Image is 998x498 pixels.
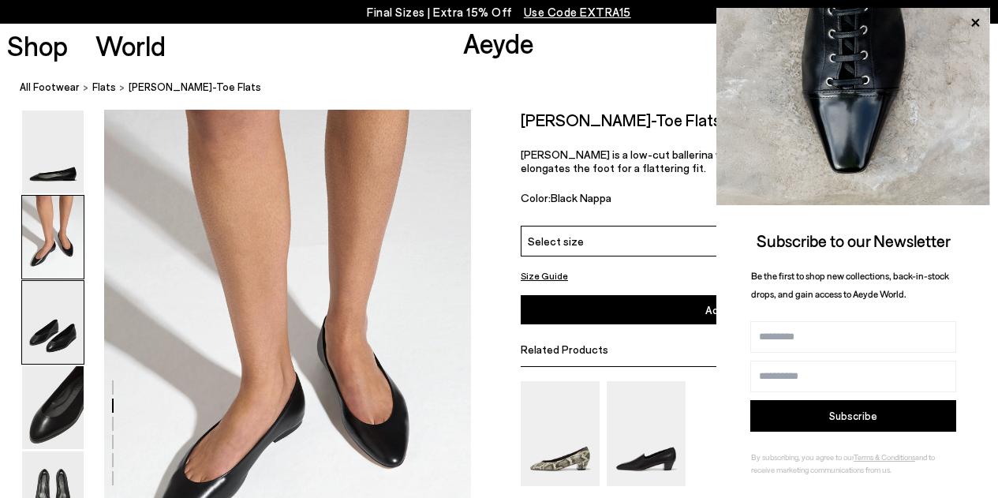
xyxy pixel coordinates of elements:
img: ca3f721fb6ff708a270709c41d776025.jpg [716,8,990,205]
span: Be the first to shop new collections, back-in-stock drops, and gain access to Aeyde World. [751,270,949,299]
p: [PERSON_NAME] is a low-cut ballerina with a sleek almond-shaped toe that elongates the foot for a... [521,148,948,174]
a: Aeyde [463,26,534,59]
a: All Footwear [20,79,80,95]
h2: [PERSON_NAME]-Toe Flats [521,110,721,129]
a: Terms & Conditions [854,452,915,462]
button: Subscribe [750,400,956,432]
img: Ellie Almond-Toe Flats - Image 2 [22,196,84,279]
img: Gabby Almond-Toe Loafers [607,380,686,485]
img: Ellie Almond-Toe Flats - Image 4 [22,366,84,449]
button: Size Guide [521,266,568,286]
a: World [95,32,166,59]
img: Ellie Almond-Toe Flats - Image 3 [22,281,84,364]
span: Flats [92,81,116,93]
span: Add to Cart [705,303,764,316]
div: Color: [521,191,816,209]
span: Navigate to /collections/ss25-final-sizes [524,5,631,19]
span: [PERSON_NAME]-Toe Flats [129,79,261,95]
p: Final Sizes | Extra 15% Off [367,2,631,22]
span: Select size [528,233,584,249]
img: Helia Low-Cut Pumps [521,380,600,485]
span: Related Products [521,342,608,355]
img: Ellie Almond-Toe Flats - Image 1 [22,110,84,193]
span: Black Nappa [551,191,611,204]
a: Shop [7,32,68,59]
button: Add to Cart [521,295,948,324]
span: By subscribing, you agree to our [751,452,854,462]
a: Flats [92,79,116,95]
span: Subscribe to our Newsletter [757,230,951,250]
nav: breadcrumb [20,66,998,110]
